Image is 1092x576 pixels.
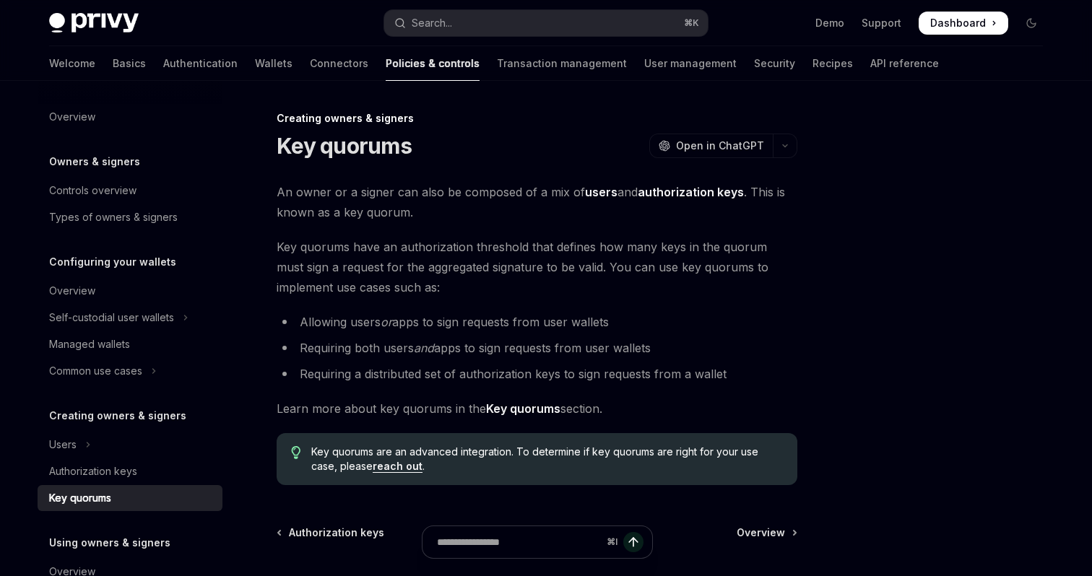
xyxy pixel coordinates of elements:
[38,358,222,384] button: Toggle Common use cases section
[277,364,797,384] li: Requiring a distributed set of authorization keys to sign requests from a wallet
[649,134,773,158] button: Open in ChatGPT
[812,46,853,81] a: Recipes
[870,46,939,81] a: API reference
[1020,12,1043,35] button: Toggle dark mode
[163,46,238,81] a: Authentication
[38,178,222,204] a: Controls overview
[754,46,795,81] a: Security
[486,401,560,416] a: Key quorums
[38,204,222,230] a: Types of owners & signers
[49,362,142,380] div: Common use cases
[277,133,412,159] h1: Key quorums
[49,182,136,199] div: Controls overview
[38,485,222,511] a: Key quorums
[291,446,301,459] svg: Tip
[384,10,708,36] button: Open search
[381,315,392,329] em: or
[862,16,901,30] a: Support
[277,237,797,297] span: Key quorums have an authorization threshold that defines how many keys in the quorum must sign a ...
[49,209,178,226] div: Types of owners & signers
[311,445,783,474] span: Key quorums are an advanced integration. To determine if key quorums are right for your use case,...
[255,46,292,81] a: Wallets
[412,14,452,32] div: Search...
[113,46,146,81] a: Basics
[486,401,560,416] strong: Key quorums
[414,341,434,355] em: and
[49,489,111,507] div: Key quorums
[815,16,844,30] a: Demo
[49,108,95,126] div: Overview
[49,407,186,424] h5: Creating owners & signers
[277,312,797,332] li: Allowing users apps to sign requests from user wallets
[38,331,222,357] a: Managed wallets
[38,432,222,458] button: Toggle Users section
[49,282,95,300] div: Overview
[49,46,95,81] a: Welcome
[437,526,601,558] input: Ask a question...
[638,185,744,200] a: authorization keys
[49,336,130,353] div: Managed wallets
[684,17,699,29] span: ⌘ K
[38,278,222,304] a: Overview
[623,532,643,552] button: Send message
[277,182,797,222] span: An owner or a signer can also be composed of a mix of and . This is known as a key quorum.
[49,463,137,480] div: Authorization keys
[277,338,797,358] li: Requiring both users apps to sign requests from user wallets
[38,305,222,331] button: Toggle Self-custodial user wallets section
[49,253,176,271] h5: Configuring your wallets
[277,111,797,126] div: Creating owners & signers
[386,46,480,81] a: Policies & controls
[49,153,140,170] h5: Owners & signers
[49,309,174,326] div: Self-custodial user wallets
[644,46,737,81] a: User management
[310,46,368,81] a: Connectors
[497,46,627,81] a: Transaction management
[49,436,77,453] div: Users
[277,398,797,419] span: Learn more about key quorums in the section.
[585,185,617,200] a: users
[930,16,986,30] span: Dashboard
[38,104,222,130] a: Overview
[373,460,422,473] a: reach out
[49,13,139,33] img: dark logo
[919,12,1008,35] a: Dashboard
[49,534,170,551] h5: Using owners & signers
[38,458,222,484] a: Authorization keys
[676,139,764,153] span: Open in ChatGPT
